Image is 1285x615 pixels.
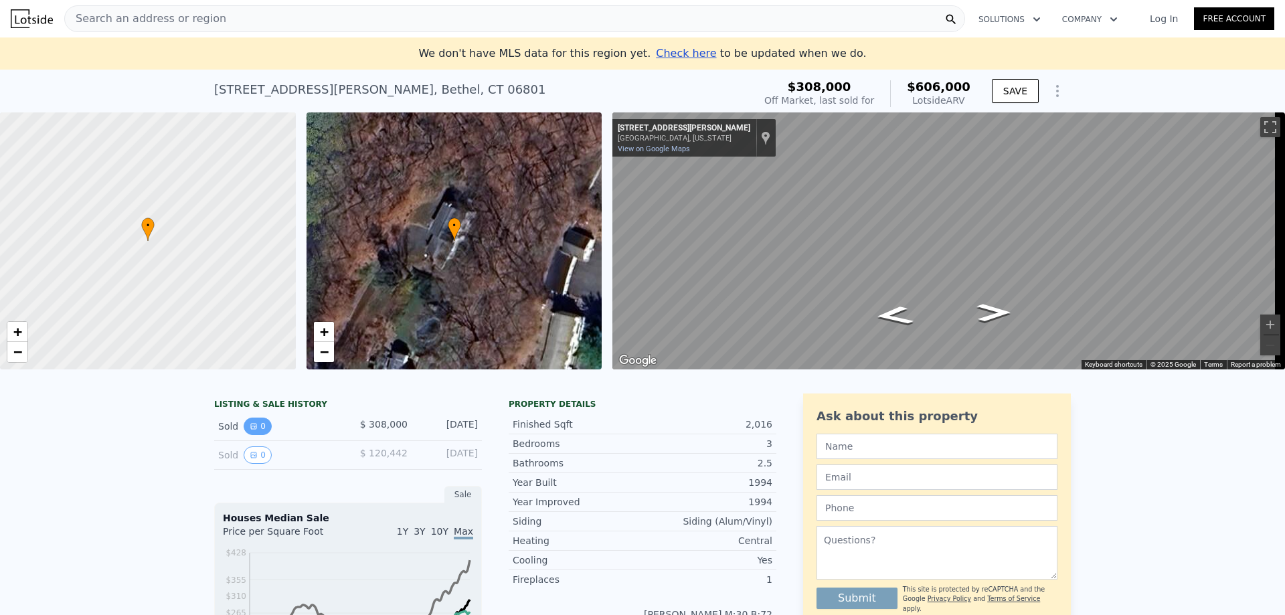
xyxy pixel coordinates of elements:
span: − [13,343,22,360]
a: Open this area in Google Maps (opens a new window) [616,352,660,369]
div: • [448,217,461,241]
span: $308,000 [788,80,851,94]
span: $606,000 [907,80,970,94]
div: Houses Median Sale [223,511,473,525]
path: Go Northwest, Hickok Ave [858,301,930,329]
div: • [141,217,155,241]
button: Submit [817,588,897,609]
div: Yes [642,553,772,567]
input: Name [817,434,1057,459]
div: Heating [513,534,642,547]
div: We don't have MLS data for this region yet. [418,46,866,62]
div: 2,016 [642,418,772,431]
button: Solutions [968,7,1051,31]
button: Toggle fullscreen view [1260,117,1280,137]
div: Sale [444,486,482,503]
span: Max [454,526,473,539]
a: Log In [1134,12,1194,25]
img: Lotside [11,9,53,28]
div: Sold [218,446,337,464]
span: + [13,323,22,340]
path: Go Southeast, Hickok Ave [962,300,1025,326]
div: Finished Sqft [513,418,642,431]
a: Terms (opens in new tab) [1204,361,1223,368]
div: [STREET_ADDRESS][PERSON_NAME] [618,123,750,134]
a: Zoom out [7,342,27,362]
span: 1Y [397,526,408,537]
a: Zoom in [314,322,334,342]
div: Year Built [513,476,642,489]
button: Zoom in [1260,315,1280,335]
div: Year Improved [513,495,642,509]
button: Company [1051,7,1128,31]
button: Show Options [1044,78,1071,104]
div: Siding [513,515,642,528]
span: • [141,219,155,232]
div: Street View [612,112,1285,369]
div: Map [612,112,1285,369]
div: Bedrooms [513,437,642,450]
button: View historical data [244,446,272,464]
div: Ask about this property [817,407,1057,426]
tspan: $428 [226,548,246,557]
div: Property details [509,399,776,410]
span: $ 120,442 [360,448,408,458]
button: Zoom out [1260,335,1280,355]
div: Cooling [513,553,642,567]
span: $ 308,000 [360,419,408,430]
a: Zoom out [314,342,334,362]
button: View historical data [244,418,272,435]
div: [STREET_ADDRESS][PERSON_NAME] , Bethel , CT 06801 [214,80,545,99]
div: This site is protected by reCAPTCHA and the Google and apply. [903,585,1057,614]
span: © 2025 Google [1150,361,1196,368]
input: Email [817,464,1057,490]
div: Lotside ARV [907,94,970,107]
span: Search an address or region [65,11,226,27]
a: Free Account [1194,7,1274,30]
div: Siding (Alum/Vinyl) [642,515,772,528]
div: 1 [642,573,772,586]
a: Terms of Service [987,595,1040,602]
div: 1994 [642,476,772,489]
tspan: $310 [226,592,246,601]
img: Google [616,352,660,369]
div: [DATE] [418,446,478,464]
button: SAVE [992,79,1039,103]
div: LISTING & SALE HISTORY [214,399,482,412]
div: Central [642,534,772,547]
a: View on Google Maps [618,145,690,153]
div: [GEOGRAPHIC_DATA], [US_STATE] [618,134,750,143]
div: Fireplaces [513,573,642,586]
a: Show location on map [761,130,770,145]
div: [DATE] [418,418,478,435]
span: Check here [656,47,716,60]
a: Zoom in [7,322,27,342]
div: Price per Square Foot [223,525,348,546]
tspan: $355 [226,576,246,585]
a: Report a problem [1231,361,1281,368]
button: Keyboard shortcuts [1085,360,1142,369]
div: 2.5 [642,456,772,470]
span: + [319,323,328,340]
span: 3Y [414,526,425,537]
span: • [448,219,461,232]
span: 10Y [431,526,448,537]
span: − [319,343,328,360]
div: 1994 [642,495,772,509]
input: Phone [817,495,1057,521]
div: to be updated when we do. [656,46,866,62]
div: 3 [642,437,772,450]
div: Sold [218,418,337,435]
div: Off Market, last sold for [764,94,874,107]
div: Bathrooms [513,456,642,470]
a: Privacy Policy [928,595,971,602]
